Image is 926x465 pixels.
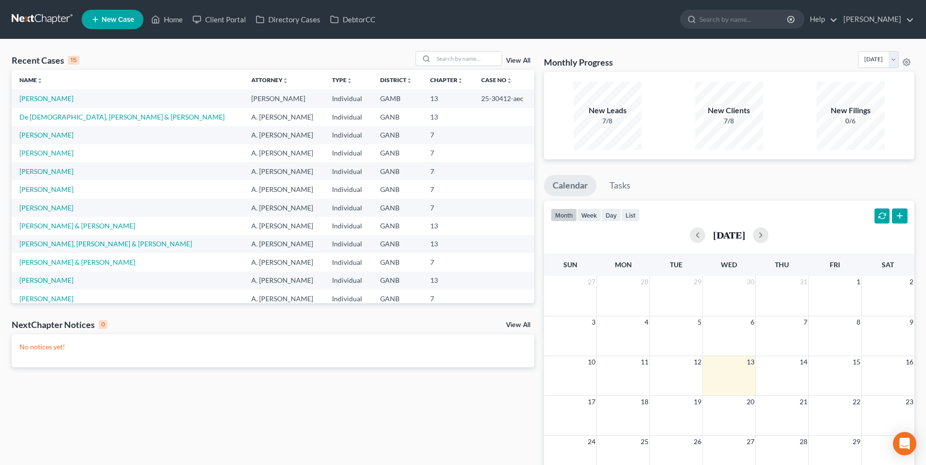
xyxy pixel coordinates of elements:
div: New Leads [574,105,642,116]
a: Tasks [601,175,639,196]
p: No notices yet! [19,342,526,352]
td: A. [PERSON_NAME] [244,126,325,144]
span: 23 [905,396,914,408]
span: 3 [591,316,596,328]
td: A. [PERSON_NAME] [244,199,325,217]
td: GANB [372,217,422,235]
span: 8 [856,316,861,328]
a: Help [805,11,838,28]
span: Sun [563,260,577,269]
a: [PERSON_NAME] [19,276,73,284]
span: 21 [799,396,808,408]
a: [PERSON_NAME] [19,131,73,139]
td: GANB [372,144,422,162]
td: GANB [372,235,422,253]
td: GANB [372,272,422,290]
a: [PERSON_NAME] [19,294,73,303]
td: 25-30412-aec [473,89,534,107]
td: Individual [324,272,372,290]
td: 7 [422,290,473,308]
a: View All [506,57,530,64]
button: month [551,208,577,222]
a: Attorneyunfold_more [251,76,288,84]
span: 11 [640,356,649,368]
span: 22 [852,396,861,408]
span: 4 [644,316,649,328]
td: Individual [324,253,372,271]
span: 20 [746,396,755,408]
td: A. [PERSON_NAME] [244,272,325,290]
span: 29 [852,436,861,448]
td: Individual [324,290,372,308]
a: Chapterunfold_more [430,76,463,84]
td: Individual [324,144,372,162]
button: list [621,208,640,222]
td: A. [PERSON_NAME] [244,235,325,253]
input: Search by name... [699,10,788,28]
div: 15 [68,56,79,65]
a: Districtunfold_more [380,76,412,84]
div: Open Intercom Messenger [893,432,916,455]
td: A. [PERSON_NAME] [244,290,325,308]
td: GANB [372,162,422,180]
div: 0 [99,320,107,329]
td: 13 [422,89,473,107]
td: GANB [372,126,422,144]
button: day [601,208,621,222]
span: 18 [640,396,649,408]
span: 5 [697,316,702,328]
td: GANB [372,290,422,308]
td: 7 [422,126,473,144]
td: A. [PERSON_NAME] [244,162,325,180]
span: 27 [746,436,755,448]
td: Individual [324,217,372,235]
span: Mon [615,260,632,269]
td: 7 [422,180,473,198]
td: 7 [422,199,473,217]
span: 12 [693,356,702,368]
span: 1 [856,276,861,288]
span: 6 [750,316,755,328]
a: View All [506,322,530,328]
span: 26 [693,436,702,448]
i: unfold_more [507,78,512,84]
a: Calendar [544,175,596,196]
div: 7/8 [574,116,642,126]
a: DebtorCC [325,11,380,28]
a: [PERSON_NAME] [19,185,73,193]
span: Thu [775,260,789,269]
span: Fri [830,260,840,269]
span: 25 [640,436,649,448]
td: GANB [372,108,422,126]
td: GAMB [372,89,422,107]
td: GANB [372,253,422,271]
a: Client Portal [188,11,251,28]
a: [PERSON_NAME] [19,204,73,212]
a: [PERSON_NAME] & [PERSON_NAME] [19,258,135,266]
td: 13 [422,272,473,290]
td: 7 [422,253,473,271]
span: 10 [587,356,596,368]
span: 14 [799,356,808,368]
td: [PERSON_NAME] [244,89,325,107]
td: Individual [324,235,372,253]
a: [PERSON_NAME] & [PERSON_NAME] [19,222,135,230]
td: 7 [422,162,473,180]
span: 13 [746,356,755,368]
a: De [DEMOGRAPHIC_DATA], [PERSON_NAME] & [PERSON_NAME] [19,113,225,121]
span: 29 [693,276,702,288]
a: Case Nounfold_more [481,76,512,84]
span: 9 [909,316,914,328]
td: A. [PERSON_NAME] [244,180,325,198]
input: Search by name... [434,52,502,66]
div: 7/8 [695,116,763,126]
td: A. [PERSON_NAME] [244,108,325,126]
button: week [577,208,601,222]
span: 24 [587,436,596,448]
span: 17 [587,396,596,408]
a: [PERSON_NAME], [PERSON_NAME] & [PERSON_NAME] [19,240,192,248]
a: Home [146,11,188,28]
a: [PERSON_NAME] [839,11,914,28]
span: 30 [746,276,755,288]
a: Typeunfold_more [332,76,352,84]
